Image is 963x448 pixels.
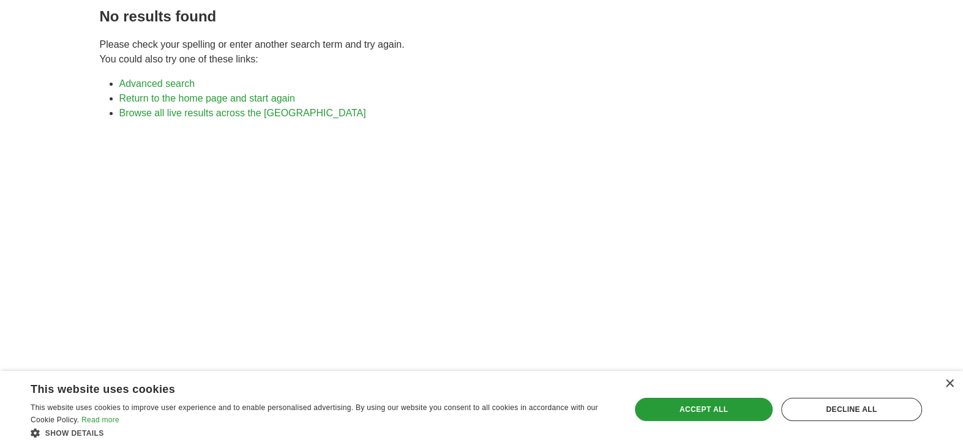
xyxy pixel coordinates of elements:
[945,379,954,389] div: Close
[81,416,119,424] a: Read more, opens a new window
[119,108,366,118] a: Browse all live results across the [GEOGRAPHIC_DATA]
[781,398,922,421] div: Decline all
[100,6,864,28] h1: No results found
[31,427,613,439] div: Show details
[119,93,295,103] a: Return to the home page and start again
[31,403,598,424] span: This website uses cookies to improve user experience and to enable personalised advertising. By u...
[119,78,195,89] a: Advanced search
[635,398,773,421] div: Accept all
[100,37,864,67] p: Please check your spelling or enter another search term and try again. You could also try one of ...
[31,378,582,397] div: This website uses cookies
[45,429,104,438] span: Show details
